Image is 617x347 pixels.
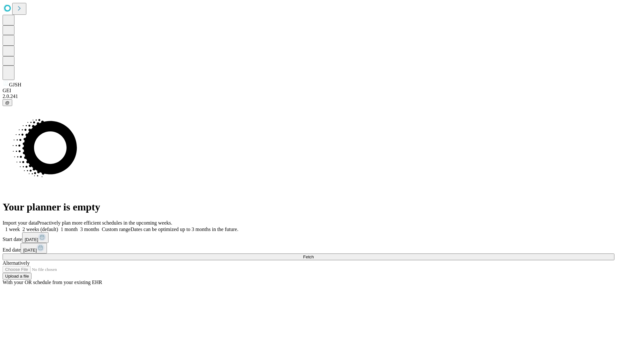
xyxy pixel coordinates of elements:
span: @ [5,100,10,105]
span: Import your data [3,220,37,226]
h1: Your planner is empty [3,201,614,213]
span: Alternatively [3,260,30,266]
span: 3 months [80,227,99,232]
span: 1 week [5,227,20,232]
button: [DATE] [21,243,47,254]
span: Custom range [102,227,130,232]
button: [DATE] [22,232,49,243]
span: With your OR schedule from your existing EHR [3,280,102,285]
button: @ [3,99,12,106]
button: Fetch [3,254,614,260]
span: [DATE] [25,237,38,242]
span: Fetch [303,254,314,259]
div: End date [3,243,614,254]
div: Start date [3,232,614,243]
div: GEI [3,88,614,93]
span: Dates can be optimized up to 3 months in the future. [130,227,238,232]
span: Proactively plan more efficient schedules in the upcoming weeks. [37,220,172,226]
div: 2.0.241 [3,93,614,99]
span: [DATE] [23,248,37,253]
button: Upload a file [3,273,31,280]
span: GJSH [9,82,21,87]
span: 2 weeks (default) [22,227,58,232]
span: 1 month [61,227,78,232]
